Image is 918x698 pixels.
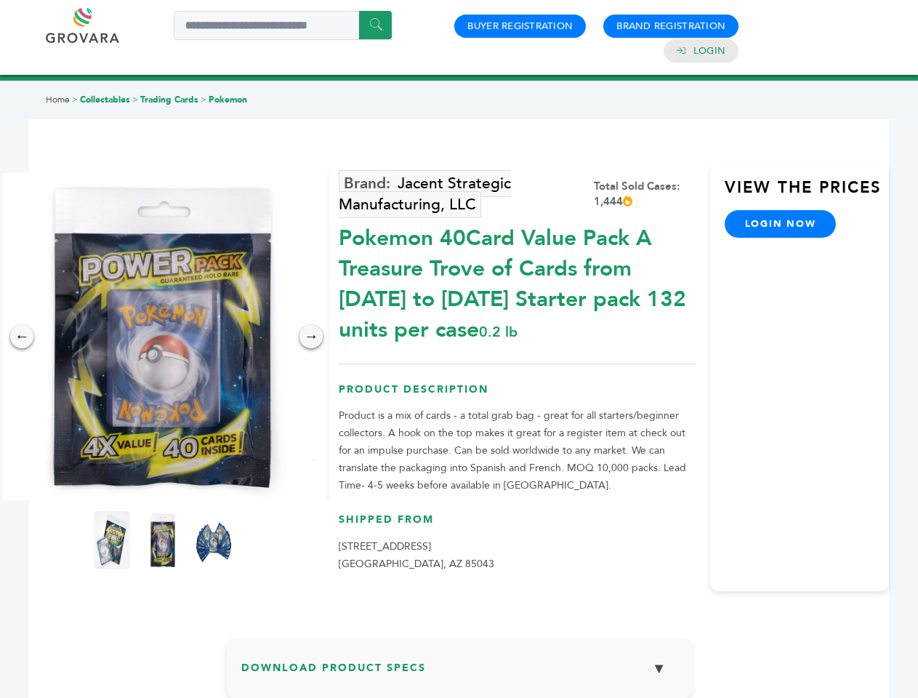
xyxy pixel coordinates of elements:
input: Search a product or brand... [174,11,392,40]
h3: View the Prices [725,177,889,210]
p: [STREET_ADDRESS] [GEOGRAPHIC_DATA], AZ 85043 [339,538,696,573]
span: 0.2 lb [479,322,518,342]
a: Collectables [80,94,130,105]
a: Pokemon [209,94,247,105]
p: Product is a mix of cards - a total grab bag - great for all starters/beginner collectors. A hook... [339,407,696,494]
a: Trading Cards [140,94,198,105]
div: → [299,325,323,348]
span: > [72,94,78,105]
a: Buyer Registration [467,20,573,33]
h3: Download Product Specs [241,653,677,695]
div: Total Sold Cases: 1,444 [594,179,696,209]
button: ▼ [641,653,677,684]
a: Jacent Strategic Manufacturing, LLC [339,170,511,218]
h3: Shipped From [339,513,696,538]
a: Home [46,94,70,105]
div: ← [10,325,33,348]
span: > [132,94,138,105]
div: Pokemon 40Card Value Pack A Treasure Trove of Cards from [DATE] to [DATE] Starter pack 132 units ... [339,216,696,345]
h3: Product Description [339,382,696,408]
a: Login [693,44,725,57]
a: login now [725,210,837,238]
a: Brand Registration [616,20,725,33]
img: Pokemon 40-Card Value Pack – A Treasure Trove of Cards from 1996 to 2024 - Starter pack! 132 unit... [196,511,232,569]
span: > [201,94,206,105]
img: Pokemon 40-Card Value Pack – A Treasure Trove of Cards from 1996 to 2024 - Starter pack! 132 unit... [94,511,130,569]
img: Pokemon 40-Card Value Pack – A Treasure Trove of Cards from 1996 to 2024 - Starter pack! 132 unit... [145,511,181,569]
